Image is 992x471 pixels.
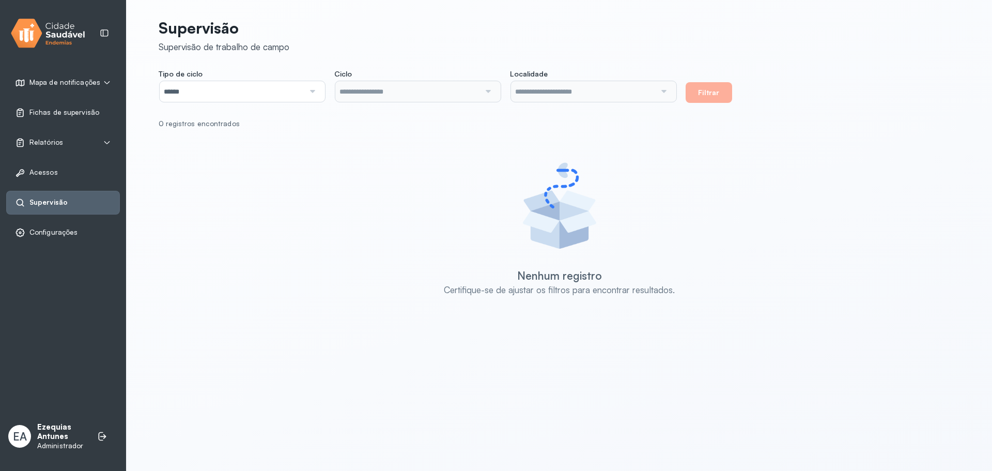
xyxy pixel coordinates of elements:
[159,19,289,37] p: Supervisão
[444,284,675,295] div: Certifique-se de ajustar os filtros para encontrar resultados.
[686,82,732,103] button: Filtrar
[29,168,58,177] span: Acessos
[15,108,111,118] a: Fichas de supervisão
[37,442,87,450] p: Administrador
[29,78,100,87] span: Mapa de notificações
[11,17,85,50] img: logo.svg
[29,108,99,117] span: Fichas de supervisão
[29,138,63,147] span: Relatórios
[13,430,27,443] span: EA
[15,168,111,178] a: Acessos
[517,269,602,282] div: Nenhum registro
[29,228,78,237] span: Configurações
[159,41,289,52] div: Supervisão de trabalho de campo
[159,69,203,79] span: Tipo de ciclo
[15,227,111,238] a: Configurações
[334,69,352,79] span: Ciclo
[29,198,68,207] span: Supervisão
[15,197,111,208] a: Supervisão
[513,159,606,252] img: Imagem de Empty State
[510,69,548,79] span: Localidade
[159,119,952,128] div: 0 registros encontrados
[37,422,87,442] p: Ezequias Antunes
